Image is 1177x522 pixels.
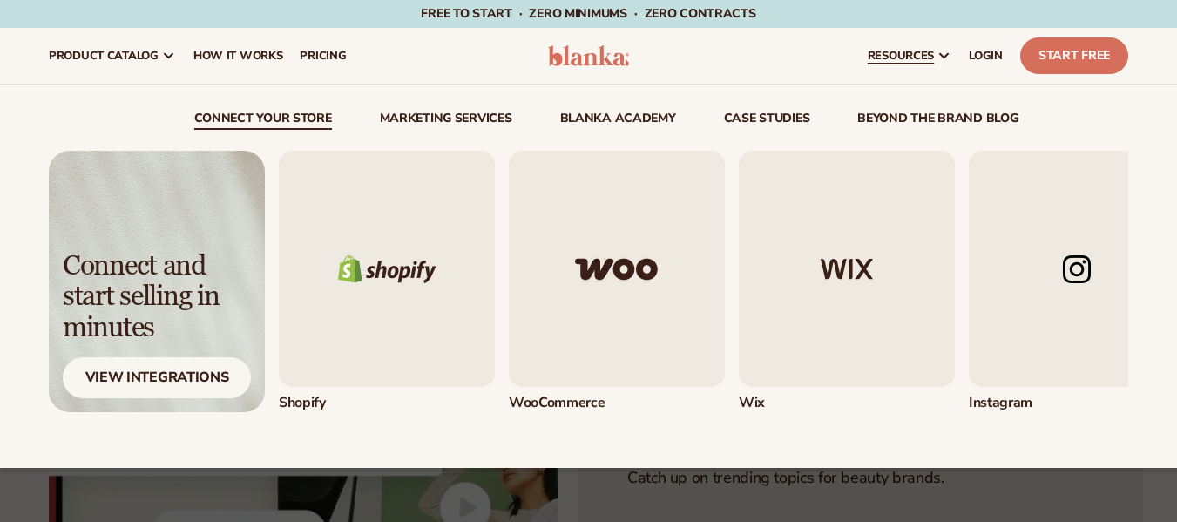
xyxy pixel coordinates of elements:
div: 1 / 5 [279,151,495,412]
a: connect your store [194,112,332,130]
a: Shopify logo. Shopify [279,151,495,412]
div: 2 / 5 [509,151,725,412]
span: How It Works [193,49,283,63]
div: Shopify [279,394,495,412]
a: Blanka Academy [560,112,676,130]
a: pricing [291,28,355,84]
a: beyond the brand blog [857,112,1018,130]
div: 3 / 5 [739,151,955,412]
a: Marketing services [380,112,512,130]
span: Free to start · ZERO minimums · ZERO contracts [421,5,755,22]
a: case studies [724,112,810,130]
span: LOGIN [969,49,1003,63]
a: Wix logo. Wix [739,151,955,412]
a: Light background with shadow. Connect and start selling in minutes View Integrations [49,151,265,412]
a: LOGIN [960,28,1011,84]
img: Light background with shadow. [49,151,265,412]
span: resources [868,49,934,63]
div: View Integrations [63,357,251,398]
img: logo [548,45,630,66]
a: product catalog [40,28,185,84]
span: product catalog [49,49,159,63]
span: pricing [300,49,346,63]
div: Connect and start selling in minutes [63,251,251,343]
img: Wix logo. [739,151,955,387]
a: Start Free [1020,37,1128,74]
div: WooCommerce [509,394,725,412]
img: Shopify logo. [279,151,495,387]
a: How It Works [185,28,292,84]
img: Woo commerce logo. [509,151,725,387]
a: resources [859,28,960,84]
a: Woo commerce logo. WooCommerce [509,151,725,412]
div: Wix [739,394,955,412]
